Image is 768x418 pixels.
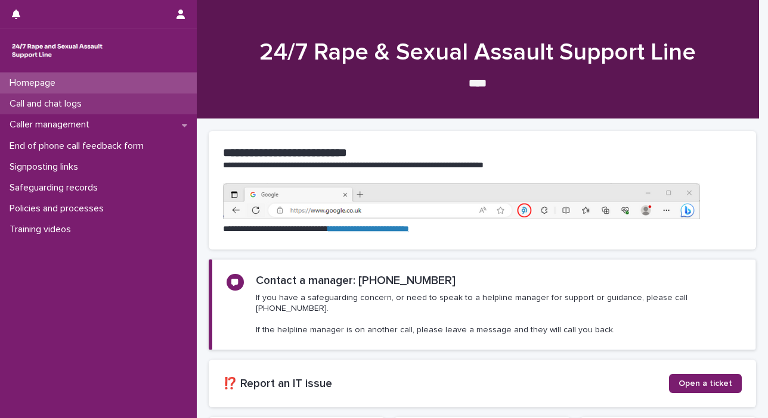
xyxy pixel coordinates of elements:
[10,39,105,63] img: rhQMoQhaT3yELyF149Cw
[669,374,742,393] a: Open a ticket
[5,224,80,235] p: Training videos
[5,182,107,194] p: Safeguarding records
[256,274,456,288] h2: Contact a manager: [PHONE_NUMBER]
[5,203,113,214] p: Policies and processes
[5,141,153,152] p: End of phone call feedback form
[5,77,65,89] p: Homepage
[223,183,700,219] img: https%3A%2F%2Fcdn.document360.io%2F0deca9d6-0dac-4e56-9e8f-8d9979bfce0e%2FImages%2FDocumentation%...
[679,379,732,388] span: Open a ticket
[256,292,741,336] p: If you have a safeguarding concern, or need to speak to a helpline manager for support or guidanc...
[209,38,747,67] h1: 24/7 Rape & Sexual Assault Support Line
[5,161,88,173] p: Signposting links
[5,98,91,110] p: Call and chat logs
[5,119,99,130] p: Caller management
[223,377,669,391] h2: ⁉️ Report an IT issue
